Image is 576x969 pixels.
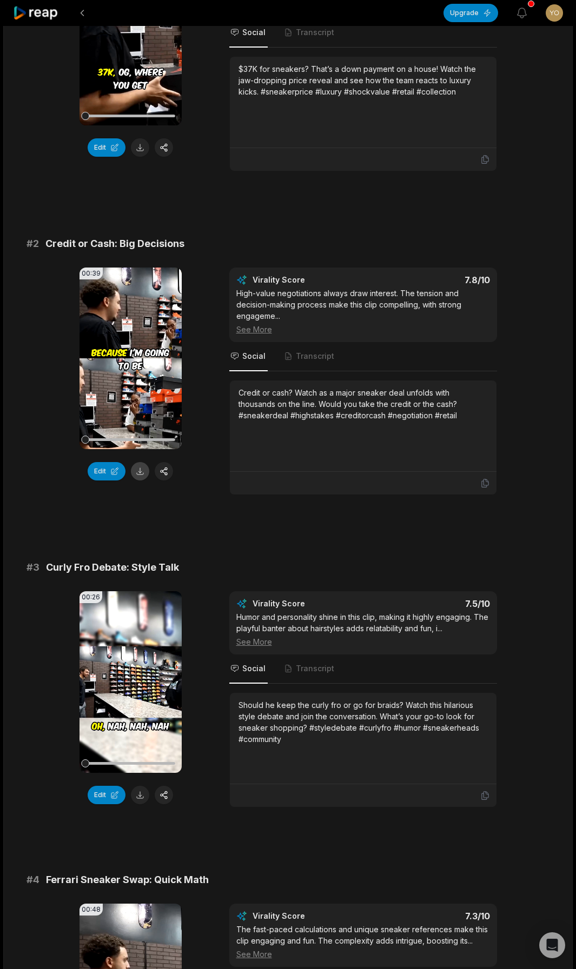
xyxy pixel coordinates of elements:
div: The fast-paced calculations and unique sneaker references make this clip engaging and fun. The co... [236,924,490,960]
nav: Tabs [229,18,497,48]
span: Social [242,27,266,38]
div: $37K for sneakers? That’s a down payment on a house! Watch the jaw-dropping price reveal and see ... [239,63,488,97]
div: 7.8 /10 [374,275,490,285]
video: Your browser does not support mp4 format. [80,268,182,449]
div: Should he keep the curly fro or go for braids? Watch this hilarious style debate and join the con... [239,699,488,745]
div: High-value negotiations always draw interest. The tension and decision-making process make this c... [236,288,490,335]
button: Edit [88,462,125,480]
nav: Tabs [229,654,497,684]
div: Virality Score [253,275,369,285]
div: Open Intercom Messenger [539,932,565,958]
div: 7.3 /10 [374,911,490,921]
button: Upgrade [443,4,498,22]
div: 7.5 /10 [374,598,490,609]
div: See More [236,324,490,335]
div: Virality Score [253,598,369,609]
span: Transcript [296,351,334,362]
div: See More [236,636,490,647]
span: Ferrari Sneaker Swap: Quick Math [46,872,209,887]
span: Social [242,663,266,674]
button: Edit [88,138,125,157]
div: Humor and personality shine in this clip, making it highly engaging. The playful banter about hai... [236,611,490,647]
span: # 2 [27,236,39,251]
nav: Tabs [229,342,497,371]
span: # 4 [27,872,39,887]
span: Curly Fro Debate: Style Talk [46,560,179,575]
div: Virality Score [253,911,369,921]
button: Edit [88,786,125,804]
span: Social [242,351,266,362]
span: Transcript [296,27,334,38]
span: Transcript [296,663,334,674]
div: See More [236,948,490,960]
video: Your browser does not support mp4 format. [80,591,182,773]
div: Credit or cash? Watch as a major sneaker deal unfolds with thousands on the line. Would you take ... [239,387,488,421]
span: # 3 [27,560,39,575]
span: Credit or Cash: Big Decisions [45,236,184,251]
